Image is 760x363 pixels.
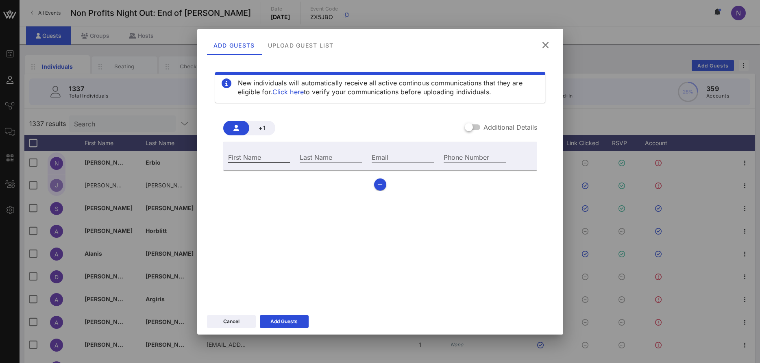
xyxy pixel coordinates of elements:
button: Add Guests [260,315,309,328]
label: Additional Details [483,123,537,131]
div: New individuals will automatically receive all active continous communications that they are elig... [238,78,539,96]
div: Add Guests [270,317,298,326]
a: Click here [272,88,304,96]
button: Cancel [207,315,256,328]
div: Add Guests [207,35,261,55]
div: Cancel [223,317,240,326]
span: +1 [256,124,269,131]
div: Upload Guest List [261,35,340,55]
button: +1 [249,121,275,135]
